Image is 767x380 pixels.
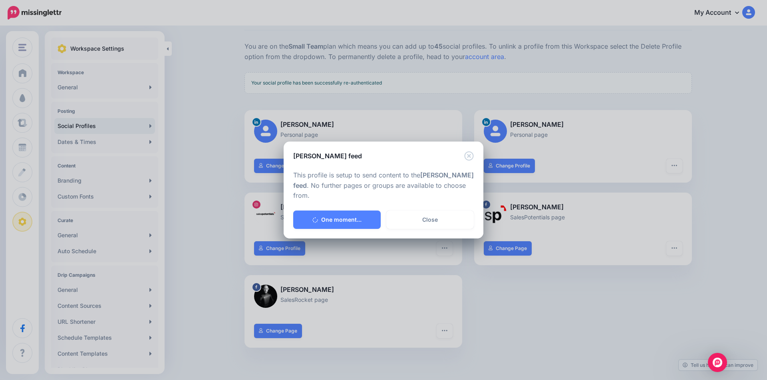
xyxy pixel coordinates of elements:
p: This profile is setup to send content to the . No further pages or groups are available to choose... [293,170,474,201]
b: [PERSON_NAME] feed [293,171,474,189]
button: Close [464,151,474,161]
button: One moment... [293,211,381,229]
h5: [PERSON_NAME] feed [293,151,362,161]
a: Close [386,211,474,229]
div: Open Intercom Messenger [708,353,727,372]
